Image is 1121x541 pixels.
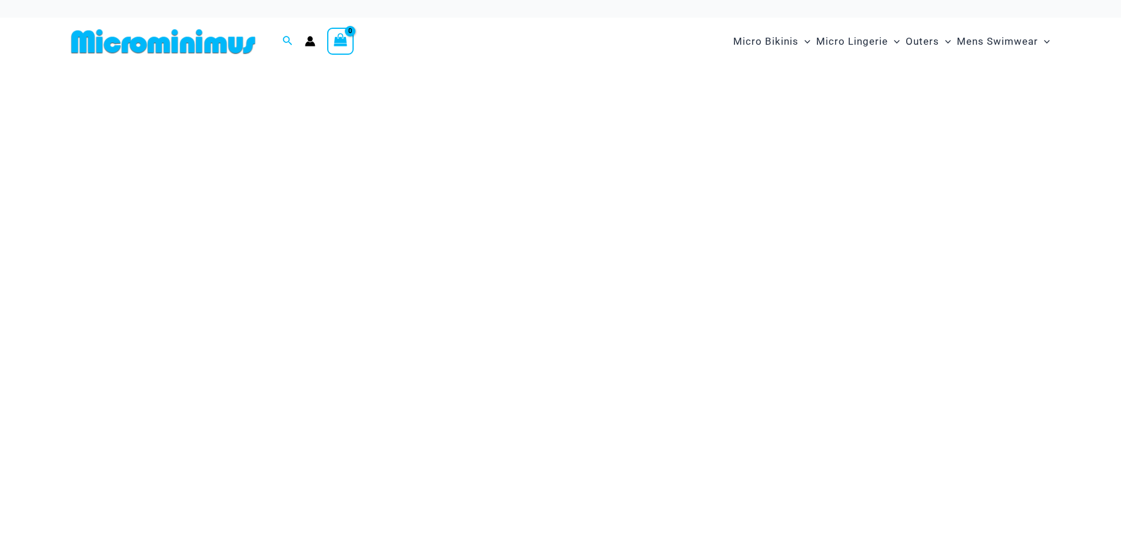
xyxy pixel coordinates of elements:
[939,26,951,57] span: Menu Toggle
[729,22,1055,61] nav: Site Navigation
[888,26,900,57] span: Menu Toggle
[954,24,1053,59] a: Mens SwimwearMenu ToggleMenu Toggle
[730,24,813,59] a: Micro BikinisMenu ToggleMenu Toggle
[799,26,810,57] span: Menu Toggle
[1038,26,1050,57] span: Menu Toggle
[66,28,260,55] img: MM SHOP LOGO FLAT
[733,26,799,57] span: Micro Bikinis
[957,26,1038,57] span: Mens Swimwear
[64,78,1057,416] img: Waves Breaking Ocean Bikini Pack
[906,26,939,57] span: Outers
[903,24,954,59] a: OutersMenu ToggleMenu Toggle
[305,36,315,47] a: Account icon link
[327,28,354,55] a: View Shopping Cart, empty
[282,34,293,49] a: Search icon link
[816,26,888,57] span: Micro Lingerie
[813,24,903,59] a: Micro LingerieMenu ToggleMenu Toggle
